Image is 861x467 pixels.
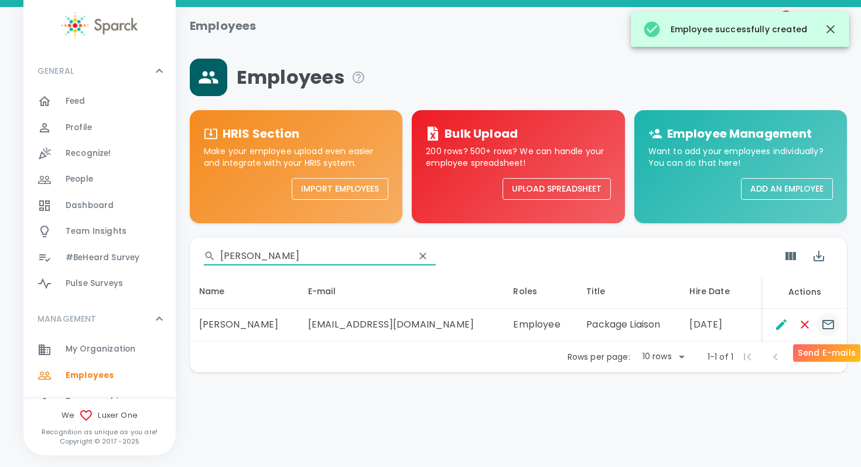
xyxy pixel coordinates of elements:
[503,178,611,200] button: Upload Spreadsheet
[426,145,610,169] p: 200 rows? 500+ rows? We can handle your employee spreadsheet!
[23,427,176,437] p: Recognition as unique as you are!
[66,122,92,134] span: Profile
[643,15,807,43] div: Employee successfully created
[586,284,671,298] div: Title
[190,309,299,342] td: [PERSON_NAME]
[66,370,114,381] span: Employees
[23,12,176,39] a: Sparck logo
[667,124,812,143] h6: Employee Management
[761,343,790,371] span: Previous Page
[23,115,176,141] a: Profile
[292,178,388,200] button: Import Employees
[23,271,176,296] a: Pulse Surveys
[23,336,176,362] a: My Organization
[680,309,763,342] td: [DATE]
[66,96,86,107] span: Feed
[66,148,111,159] span: Recognize!
[66,343,135,355] span: My Organization
[23,388,176,414] a: Demographics
[23,301,176,336] div: MANAGEMENT
[308,284,495,298] div: E-mail
[223,124,299,143] h6: HRIS Section
[23,141,176,166] a: Recognize!
[299,309,504,342] td: [EMAIL_ADDRESS][DOMAIN_NAME]
[568,351,630,363] p: Rows per page:
[23,88,176,301] div: GENERAL
[23,88,176,114] a: Feed
[237,66,365,89] span: Employees
[220,247,405,265] input: Search
[66,278,123,289] span: Pulse Surveys
[770,313,793,336] button: Edit
[23,437,176,446] p: Copyright © 2017 - 2025
[66,396,128,407] span: Demographics
[199,284,289,298] div: Name
[777,242,805,270] button: Show Columns
[410,243,436,269] button: Clear Search
[66,252,139,264] span: #BeHeard Survey
[577,309,680,342] td: Package Liaison
[513,284,568,298] div: Roles
[648,145,833,169] p: Want to add your employees individually? You can do that here!
[816,313,840,336] button: Send E-mails
[66,200,114,212] span: Dashboard
[23,53,176,88] div: GENERAL
[805,242,833,270] button: Export
[66,226,127,237] span: Team Insights
[23,193,176,219] a: Dashboard
[689,284,753,298] div: Hire Date
[23,166,176,192] a: People
[204,145,388,169] p: Make your employee upload even easier and integrate with your HRIS system.
[23,219,176,244] a: Team Insights
[790,343,818,371] span: Next Page
[37,313,97,325] p: MANAGEMENT
[733,343,761,371] span: First Page
[23,245,176,271] a: #BeHeard Survey
[23,363,176,388] a: Employees
[640,350,675,362] div: 10 rows
[190,16,256,35] h1: Employees
[793,345,860,362] div: Send E-mails
[23,408,176,422] span: We Luxer One
[741,178,833,200] button: Add an Employee
[445,124,518,143] h6: Bulk Upload
[708,351,733,363] p: 1-1 of 1
[61,12,138,39] img: Sparck logo
[504,309,577,342] td: Employee
[204,250,216,262] svg: Search
[417,250,429,262] svg: clear
[37,65,74,77] p: GENERAL
[793,313,816,336] button: Remove Employee
[66,173,93,185] span: People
